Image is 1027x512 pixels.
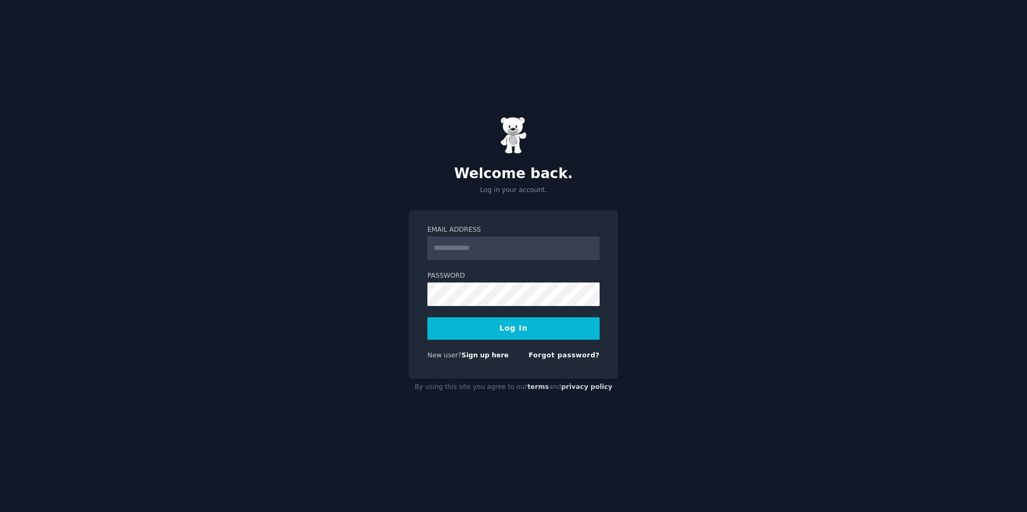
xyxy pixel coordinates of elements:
label: Email Address [427,225,600,235]
label: Password [427,271,600,281]
button: Log In [427,317,600,340]
a: Sign up here [462,351,509,359]
span: New user? [427,351,462,359]
a: Forgot password? [528,351,600,359]
a: privacy policy [561,383,612,391]
p: Log in your account. [409,186,618,195]
h2: Welcome back. [409,165,618,182]
div: By using this site you agree to our and [409,379,618,396]
img: Gummy Bear [500,117,527,154]
a: terms [527,383,549,391]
